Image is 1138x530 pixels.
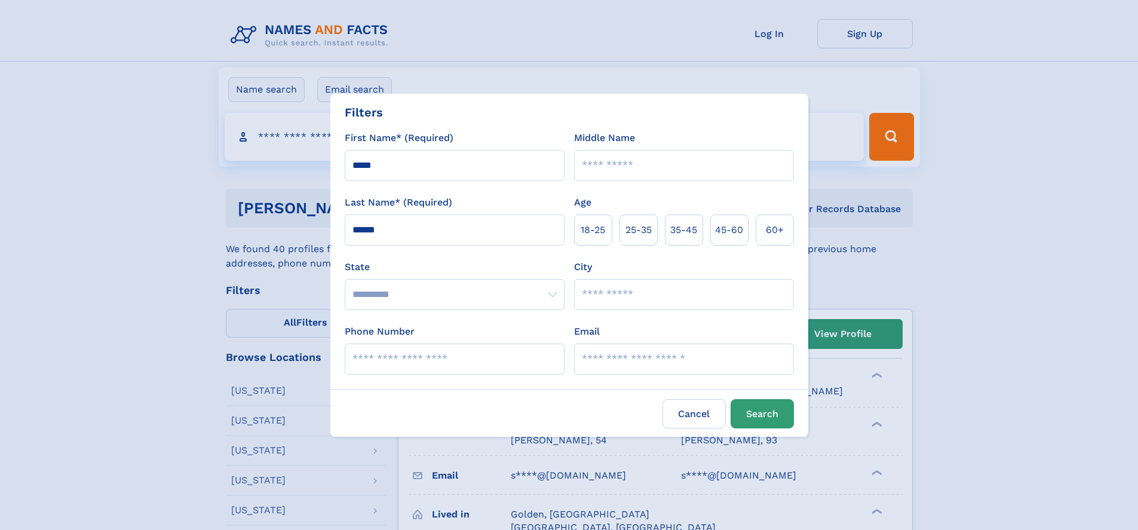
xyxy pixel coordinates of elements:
[715,223,743,237] span: 45‑60
[345,103,383,121] div: Filters
[574,260,592,274] label: City
[574,195,591,210] label: Age
[345,195,452,210] label: Last Name* (Required)
[731,399,794,428] button: Search
[670,223,697,237] span: 35‑45
[345,131,453,145] label: First Name* (Required)
[766,223,784,237] span: 60+
[345,260,565,274] label: State
[345,324,415,339] label: Phone Number
[574,131,635,145] label: Middle Name
[662,399,726,428] label: Cancel
[581,223,605,237] span: 18‑25
[574,324,600,339] label: Email
[625,223,652,237] span: 25‑35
